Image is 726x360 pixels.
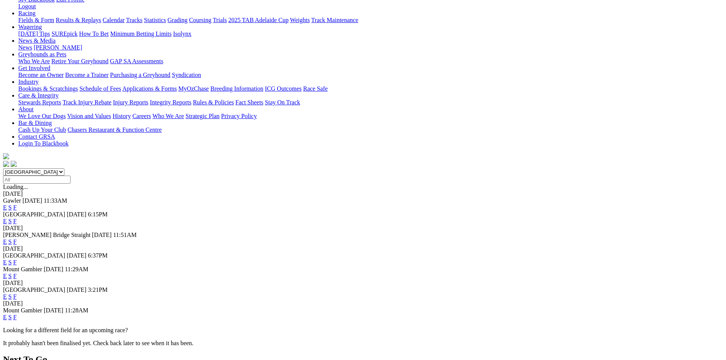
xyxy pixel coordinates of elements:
[8,259,12,266] a: S
[18,113,66,119] a: We Love Our Dogs
[18,106,34,112] a: About
[8,293,12,300] a: S
[18,44,32,51] a: News
[18,17,54,23] a: Fields & Form
[189,17,212,23] a: Coursing
[79,85,121,92] a: Schedule of Fees
[172,72,201,78] a: Syndication
[3,161,9,167] img: facebook.svg
[221,113,257,119] a: Privacy Policy
[3,176,71,184] input: Select date
[18,140,69,147] a: Login To Blackbook
[3,327,723,334] p: Looking for a different field for an upcoming race?
[13,273,17,279] a: F
[193,99,234,106] a: Rules & Policies
[18,126,66,133] a: Cash Up Your Club
[3,340,194,346] partial: It probably hasn't been finalised yet. Check back later to see when it has been.
[44,266,64,272] span: [DATE]
[303,85,327,92] a: Race Safe
[67,126,162,133] a: Chasers Restaurant & Function Centre
[3,190,723,197] div: [DATE]
[18,58,723,65] div: Greyhounds as Pets
[88,252,108,259] span: 6:37PM
[3,153,9,159] img: logo-grsa-white.png
[18,120,52,126] a: Bar & Dining
[132,113,151,119] a: Careers
[110,72,170,78] a: Purchasing a Greyhound
[18,85,78,92] a: Bookings & Scratchings
[3,266,42,272] span: Mount Gambier
[110,30,171,37] a: Minimum Betting Limits
[113,99,148,106] a: Injury Reports
[3,211,65,218] span: [GEOGRAPHIC_DATA]
[265,99,300,106] a: Stay On Track
[18,99,61,106] a: Stewards Reports
[56,17,101,23] a: Results & Replays
[18,72,723,78] div: Get Involved
[18,30,723,37] div: Wagering
[8,314,12,320] a: S
[18,92,59,99] a: Care & Integrity
[65,307,88,314] span: 11:28AM
[3,273,7,279] a: E
[8,273,12,279] a: S
[18,72,64,78] a: Become an Owner
[3,225,723,232] div: [DATE]
[18,126,723,133] div: Bar & Dining
[3,286,65,293] span: [GEOGRAPHIC_DATA]
[213,17,227,23] a: Trials
[18,85,723,92] div: Industry
[18,133,55,140] a: Contact GRSA
[144,17,166,23] a: Statistics
[11,161,17,167] img: twitter.svg
[18,37,56,44] a: News & Media
[18,44,723,51] div: News & Media
[67,113,111,119] a: Vision and Values
[13,204,17,211] a: F
[18,113,723,120] div: About
[3,259,7,266] a: E
[150,99,191,106] a: Integrity Reports
[88,286,108,293] span: 3:21PM
[3,307,42,314] span: Mount Gambier
[173,30,191,37] a: Isolynx
[18,10,35,16] a: Racing
[18,78,38,85] a: Industry
[18,58,50,64] a: Who We Are
[18,24,42,30] a: Wagering
[65,72,109,78] a: Become a Trainer
[152,113,184,119] a: Who We Are
[18,3,36,10] a: Logout
[3,232,90,238] span: [PERSON_NAME] Bridge Straight
[18,99,723,106] div: Care & Integrity
[13,218,17,224] a: F
[18,65,50,71] a: Get Involved
[3,293,7,300] a: E
[290,17,310,23] a: Weights
[3,204,7,211] a: E
[103,17,125,23] a: Calendar
[13,238,17,245] a: F
[8,238,12,245] a: S
[13,293,17,300] a: F
[311,17,358,23] a: Track Maintenance
[3,218,7,224] a: E
[92,232,112,238] span: [DATE]
[63,99,111,106] a: Track Injury Rebate
[3,197,21,204] span: Gawler
[110,58,163,64] a: GAP SA Assessments
[210,85,263,92] a: Breeding Information
[186,113,220,119] a: Strategic Plan
[3,184,28,190] span: Loading...
[51,30,77,37] a: SUREpick
[51,58,109,64] a: Retire Your Greyhound
[8,218,12,224] a: S
[265,85,301,92] a: ICG Outcomes
[67,252,87,259] span: [DATE]
[44,307,64,314] span: [DATE]
[236,99,263,106] a: Fact Sheets
[178,85,209,92] a: MyOzChase
[34,44,82,51] a: [PERSON_NAME]
[168,17,188,23] a: Grading
[22,197,42,204] span: [DATE]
